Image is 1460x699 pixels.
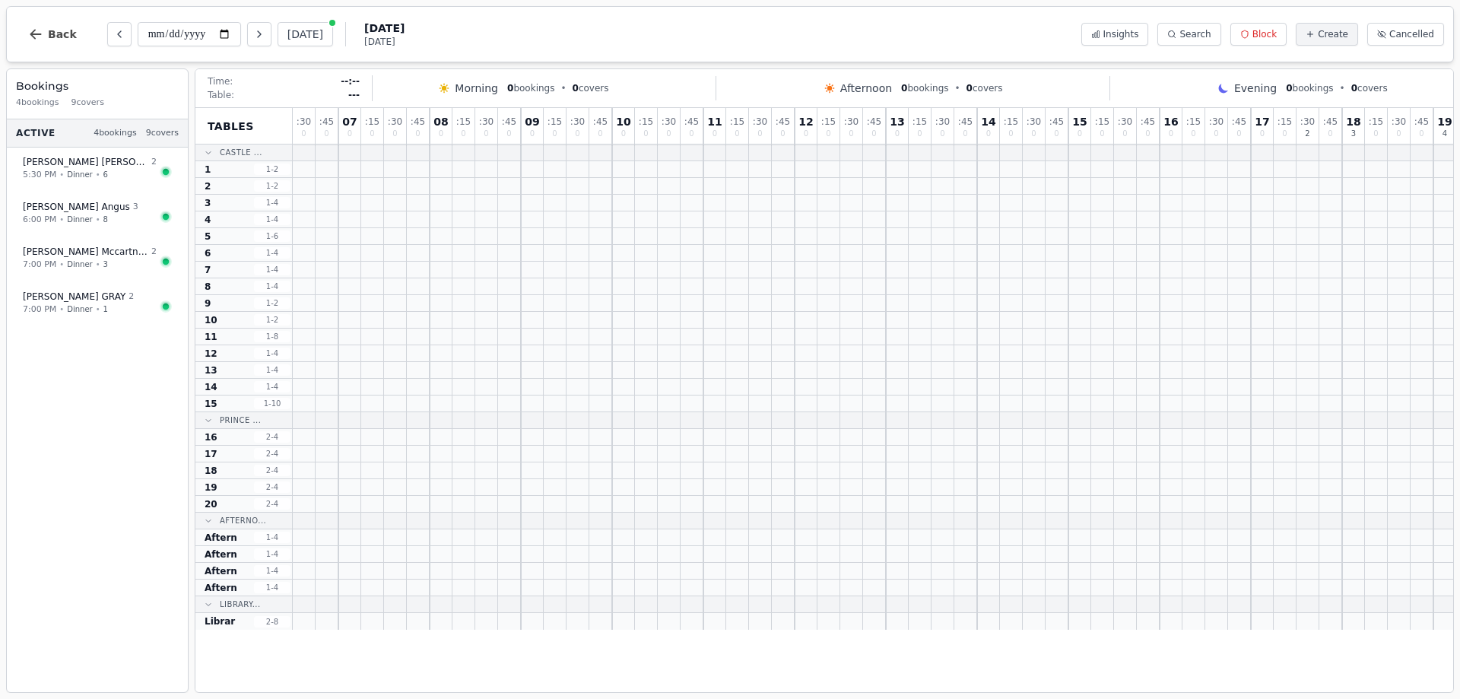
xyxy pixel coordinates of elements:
[370,130,374,138] span: 0
[59,303,64,315] span: •
[901,83,907,94] span: 0
[776,117,790,126] span: : 45
[1169,130,1173,138] span: 0
[917,130,922,138] span: 0
[1318,28,1348,40] span: Create
[59,214,64,225] span: •
[844,117,859,126] span: : 30
[146,127,179,140] span: 9 covers
[1351,130,1356,138] span: 3
[205,281,211,293] span: 8
[254,498,290,510] span: 2 - 4
[254,247,290,259] span: 1 - 4
[254,180,290,192] span: 1 - 2
[1419,130,1423,138] span: 0
[103,259,108,270] span: 3
[439,130,443,138] span: 0
[48,29,77,40] span: Back
[341,75,360,87] span: --:--
[254,197,290,208] span: 1 - 4
[1277,117,1292,126] span: : 15
[205,364,217,377] span: 13
[1145,130,1150,138] span: 0
[730,117,744,126] span: : 15
[16,97,59,110] span: 4 bookings
[348,130,352,138] span: 0
[1230,23,1287,46] button: Block
[1389,28,1434,40] span: Cancelled
[23,291,125,303] span: [PERSON_NAME] GRAY
[254,565,290,577] span: 1 - 4
[573,82,609,94] span: covers
[1186,117,1201,126] span: : 15
[1031,130,1036,138] span: 0
[966,82,1003,94] span: covers
[666,130,671,138] span: 0
[757,130,762,138] span: 0
[301,130,306,138] span: 0
[1255,116,1269,127] span: 17
[1234,81,1277,96] span: Evening
[940,130,944,138] span: 0
[821,117,836,126] span: : 15
[1373,130,1378,138] span: 0
[103,303,108,315] span: 1
[254,431,290,443] span: 2 - 4
[129,291,134,303] span: 2
[1305,130,1309,138] span: 2
[1214,130,1218,138] span: 0
[94,127,137,140] span: 4 bookings
[753,117,767,126] span: : 30
[639,117,653,126] span: : 15
[1414,117,1429,126] span: : 45
[205,431,217,443] span: 16
[205,331,217,343] span: 11
[955,82,960,94] span: •
[780,130,785,138] span: 0
[867,117,881,126] span: : 45
[13,282,182,324] button: [PERSON_NAME] GRAY27:00 PM•Dinner•1
[1328,130,1332,138] span: 0
[1252,28,1277,40] span: Block
[547,117,562,126] span: : 15
[205,247,211,259] span: 6
[575,130,579,138] span: 0
[1396,130,1401,138] span: 0
[254,348,290,359] span: 1 - 4
[1049,117,1064,126] span: : 45
[1232,117,1246,126] span: : 45
[895,130,900,138] span: 0
[319,117,334,126] span: : 45
[342,116,357,127] span: 07
[254,164,290,175] span: 1 - 2
[205,381,217,393] span: 14
[506,130,511,138] span: 0
[826,130,830,138] span: 0
[689,130,693,138] span: 0
[205,565,237,577] span: Aftern
[23,246,148,258] span: [PERSON_NAME] Mccartney
[388,117,402,126] span: : 30
[23,201,130,213] span: [PERSON_NAME] Angus
[23,259,56,272] span: 7:00 PM
[1443,130,1447,138] span: 4
[986,130,991,138] span: 0
[205,197,211,209] span: 3
[254,381,290,392] span: 1 - 4
[849,130,853,138] span: 0
[484,130,488,138] span: 0
[254,214,290,225] span: 1 - 4
[804,130,808,138] span: 0
[254,364,290,376] span: 1 - 4
[616,116,630,127] span: 10
[208,75,233,87] span: Time:
[67,303,92,315] span: Dinner
[502,117,516,126] span: : 45
[1054,130,1058,138] span: 0
[205,615,235,628] span: Librar
[297,117,311,126] span: : 30
[365,117,379,126] span: : 15
[254,230,290,242] span: 1 - 6
[103,214,108,225] span: 8
[71,97,104,110] span: 9 covers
